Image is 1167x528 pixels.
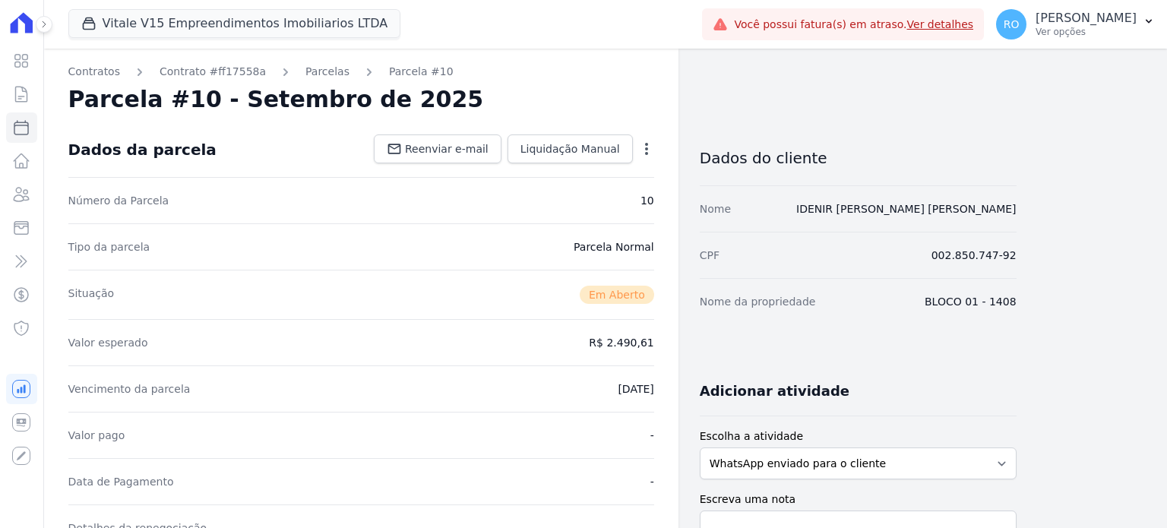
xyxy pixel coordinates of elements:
h3: Dados do cliente [700,149,1017,167]
span: Liquidação Manual [520,141,620,157]
dd: [DATE] [618,381,653,397]
a: Parcela #10 [389,64,454,80]
label: Escolha a atividade [700,428,1017,444]
span: Você possui fatura(s) em atraso. [734,17,973,33]
a: Parcelas [305,64,349,80]
a: Contrato #ff17558a [160,64,266,80]
dt: Tipo da parcela [68,239,150,255]
dt: Valor esperado [68,335,148,350]
h3: Adicionar atividade [700,382,849,400]
dt: Data de Pagamento [68,474,174,489]
dd: 10 [640,193,654,208]
a: Reenviar e-mail [374,134,501,163]
nav: Breadcrumb [68,64,654,80]
dd: - [650,428,654,443]
dd: - [650,474,654,489]
a: IDENIR [PERSON_NAME] [PERSON_NAME] [796,203,1017,215]
span: Reenviar e-mail [405,141,489,157]
a: Contratos [68,64,120,80]
a: Liquidação Manual [508,134,633,163]
button: Vitale V15 Empreendimentos Imobiliarios LTDA [68,9,401,38]
button: RO [PERSON_NAME] Ver opções [984,3,1167,46]
div: Dados da parcela [68,141,217,159]
dt: Situação [68,286,115,304]
dt: Valor pago [68,428,125,443]
span: Em Aberto [580,286,654,304]
dd: BLOCO 01 - 1408 [925,294,1017,309]
dt: Número da Parcela [68,193,169,208]
label: Escreva uma nota [700,492,1017,507]
p: Ver opções [1036,26,1137,38]
dd: R$ 2.490,61 [589,335,653,350]
span: RO [1004,19,1020,30]
dt: Vencimento da parcela [68,381,191,397]
h2: Parcela #10 - Setembro de 2025 [68,86,484,113]
dd: 002.850.747-92 [931,248,1017,263]
dd: Parcela Normal [574,239,654,255]
a: Ver detalhes [907,18,974,30]
p: [PERSON_NAME] [1036,11,1137,26]
dt: CPF [700,248,719,263]
dt: Nome da propriedade [700,294,816,309]
dt: Nome [700,201,731,217]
